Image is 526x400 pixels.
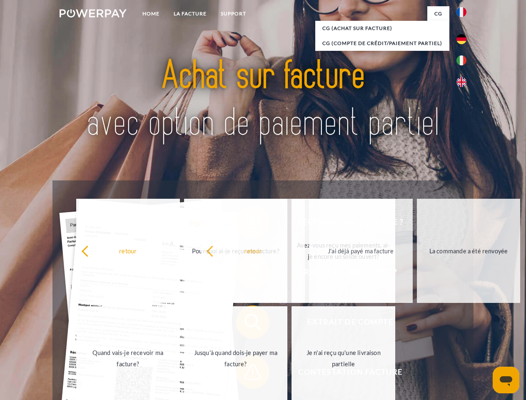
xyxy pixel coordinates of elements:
a: CG (achat sur facture) [315,21,449,36]
iframe: Bouton de lancement de la fenêtre de messagerie [493,367,519,393]
img: logo-powerpay-white.svg [60,9,127,17]
a: CG (Compte de crédit/paiement partiel) [315,36,449,51]
img: de [456,34,466,44]
div: Jusqu'à quand dois-je payer ma facture? [189,347,283,370]
div: retour [206,245,300,256]
div: J'ai déjà payé ma facture [314,245,408,256]
a: LA FACTURE [167,6,214,21]
img: title-powerpay_fr.svg [80,40,446,160]
a: Home [135,6,167,21]
img: it [456,55,466,65]
div: Pourquoi ai-je reçu une facture? [189,245,283,256]
div: Quand vais-je recevoir ma facture? [81,347,175,370]
img: fr [456,7,466,17]
div: La commande a été renvoyée [422,245,516,256]
a: CG [427,6,449,21]
div: retour [81,245,175,256]
img: en [456,77,466,87]
div: Je n'ai reçu qu'une livraison partielle [297,347,390,370]
a: Support [214,6,253,21]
